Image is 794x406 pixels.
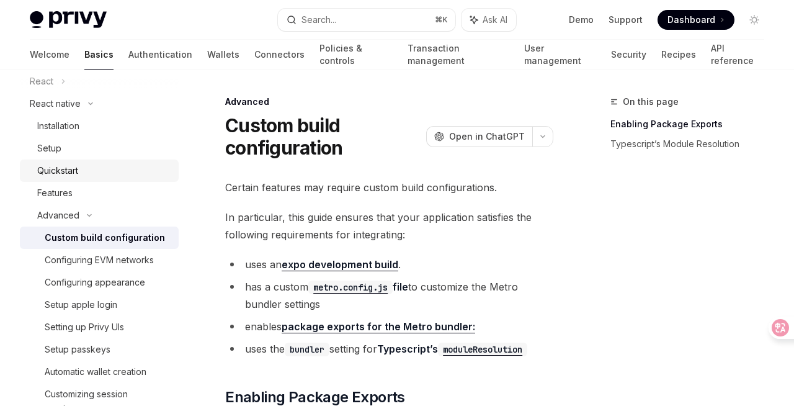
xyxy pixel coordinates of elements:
a: Authentication [128,40,192,70]
a: Quickstart [20,160,179,182]
code: bundler [285,343,329,356]
div: Configuring appearance [45,275,145,290]
a: Dashboard [658,10,734,30]
div: Advanced [37,208,79,223]
a: Configuring appearance [20,271,179,294]
a: API reference [711,40,764,70]
span: Certain features may require custom build configurations. [225,179,553,196]
a: Setup [20,137,179,160]
li: has a custom to customize the Metro bundler settings [225,278,553,313]
span: In particular, this guide ensures that your application satisfies the following requirements for ... [225,209,553,243]
li: uses an . [225,256,553,273]
button: Toggle dark mode [744,10,764,30]
h1: Custom build configuration [225,114,421,159]
a: Automatic wallet creation [20,361,179,383]
a: Typescript’smoduleResolution [377,343,527,355]
span: On this page [623,94,679,109]
div: Installation [37,119,79,133]
div: Custom build configuration [45,230,165,245]
div: Setup apple login [45,297,117,312]
a: metro.config.jsfile [308,281,408,293]
div: Advanced [225,96,553,108]
li: uses the setting for [225,340,553,358]
div: React native [30,96,81,111]
div: Search... [301,12,336,27]
a: Enabling Package Exports [610,114,774,134]
button: Open in ChatGPT [426,126,532,147]
a: Recipes [661,40,696,70]
div: Setup [37,141,61,156]
span: Dashboard [667,14,715,26]
div: Automatic wallet creation [45,364,146,379]
img: light logo [30,11,107,29]
div: Quickstart [37,163,78,178]
a: Welcome [30,40,69,70]
a: Setting up Privy UIs [20,316,179,338]
a: package exports for the Metro bundler: [282,320,475,333]
a: Features [20,182,179,204]
a: Policies & controls [319,40,393,70]
a: Wallets [207,40,239,70]
a: Transaction management [408,40,509,70]
a: expo development build [282,258,398,271]
a: Setup passkeys [20,338,179,361]
a: Security [611,40,646,70]
span: ⌘ K [435,15,448,25]
span: Open in ChatGPT [449,130,525,143]
span: Ask AI [483,14,507,26]
a: Configuring EVM networks [20,249,179,271]
a: Installation [20,115,179,137]
a: Support [609,14,643,26]
a: Custom build configuration [20,227,179,249]
code: metro.config.js [308,281,393,294]
div: Features [37,186,73,201]
li: enables [225,318,553,335]
a: Setup apple login [20,294,179,316]
a: Demo [569,14,594,26]
button: Search...⌘K [278,9,455,31]
a: Typescript’s Module Resolution [610,134,774,154]
a: User management [524,40,596,70]
div: Configuring EVM networks [45,253,154,268]
button: Ask AI [462,9,516,31]
a: Basics [84,40,114,70]
a: Connectors [254,40,305,70]
div: Setting up Privy UIs [45,320,124,335]
code: moduleResolution [438,343,527,356]
div: Setup passkeys [45,342,110,357]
